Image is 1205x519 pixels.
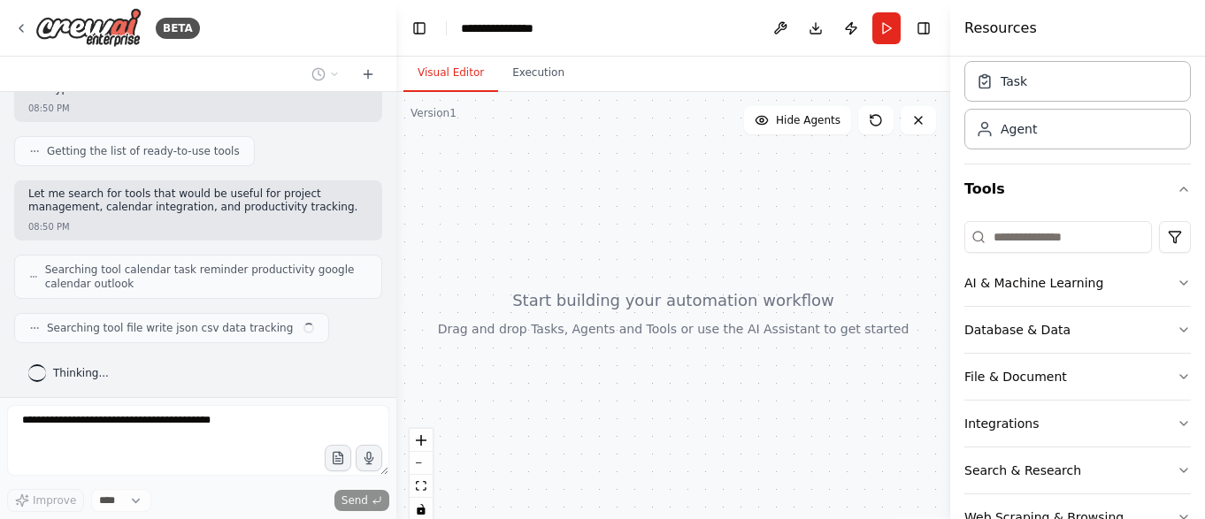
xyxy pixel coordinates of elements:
img: Logo [35,8,142,48]
button: AI & Machine Learning [964,260,1191,306]
button: Click to speak your automation idea [356,445,382,471]
span: Improve [33,493,76,508]
div: Version 1 [411,106,457,120]
button: Upload files [325,445,351,471]
div: 08:50 PM [28,220,70,233]
span: Searching tool calendar task reminder productivity google calendar outlook [45,263,367,291]
p: Let me search for tools that would be useful for project management, calendar integration, and pr... [28,187,368,215]
div: File & Document [964,368,1067,385]
div: Crew [964,54,1191,164]
div: Database & Data [964,321,1071,339]
button: Search & Research [964,447,1191,493]
button: Tools [964,164,1191,214]
div: Integrations [964,415,1039,432]
button: Integrations [964,401,1191,446]
button: Improve [7,489,84,512]
button: Execution [498,55,579,92]
button: fit view [410,475,433,498]
div: Agent [1001,120,1037,138]
button: Hide Agents [744,106,851,134]
div: AI & Machine Learning [964,274,1103,292]
div: Search & Research [964,462,1081,479]
button: Switch to previous chat [304,64,347,85]
span: Searching tool file write json csv data tracking [47,321,293,335]
button: zoom in [410,429,433,452]
div: Task [1001,73,1027,90]
button: Start a new chat [354,64,382,85]
h4: Resources [964,18,1037,39]
button: Visual Editor [403,55,498,92]
nav: breadcrumb [461,19,554,37]
div: 08:50 PM [28,102,70,115]
button: File & Document [964,354,1191,400]
span: Hide Agents [776,113,840,127]
span: Getting the list of ready-to-use tools [47,144,240,158]
button: Hide left sidebar [407,16,432,41]
button: Database & Data [964,307,1191,353]
div: BETA [156,18,200,39]
button: zoom out [410,452,433,475]
button: Hide right sidebar [911,16,936,41]
span: Thinking... [53,366,109,380]
button: Send [334,490,389,511]
span: Send [342,493,368,508]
